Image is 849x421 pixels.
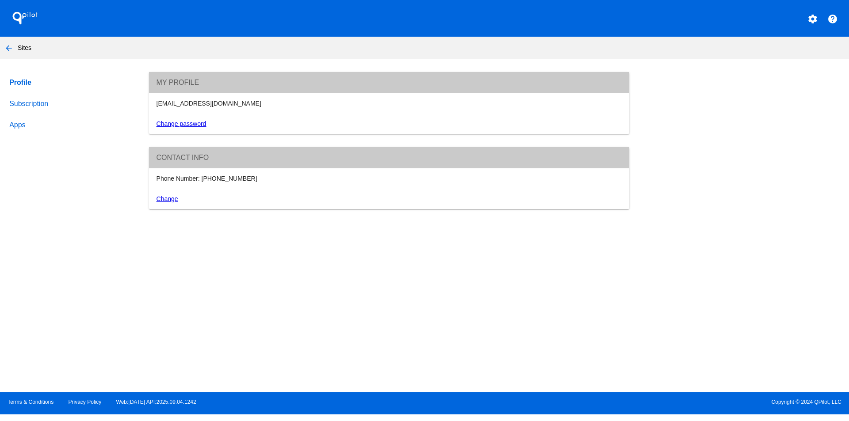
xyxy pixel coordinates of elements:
mat-icon: help [827,14,838,24]
span: Contact info [157,154,209,161]
a: Apps [8,114,134,136]
a: Privacy Policy [69,399,102,405]
span: My Profile [157,79,199,86]
a: Change [157,195,178,202]
span: Copyright © 2024 QPilot, LLC [432,399,841,405]
a: Profile [8,72,134,93]
a: Change password [157,120,207,127]
div: [EMAIL_ADDRESS][DOMAIN_NAME] [151,100,627,107]
a: Terms & Conditions [8,399,54,405]
mat-icon: arrow_back [4,43,14,53]
a: Web:[DATE] API:2025.09.04.1242 [116,399,196,405]
a: Subscription [8,93,134,114]
div: Phone Number: [PHONE_NUMBER] [151,175,627,182]
h1: QPilot [8,9,43,27]
mat-icon: settings [807,14,818,24]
